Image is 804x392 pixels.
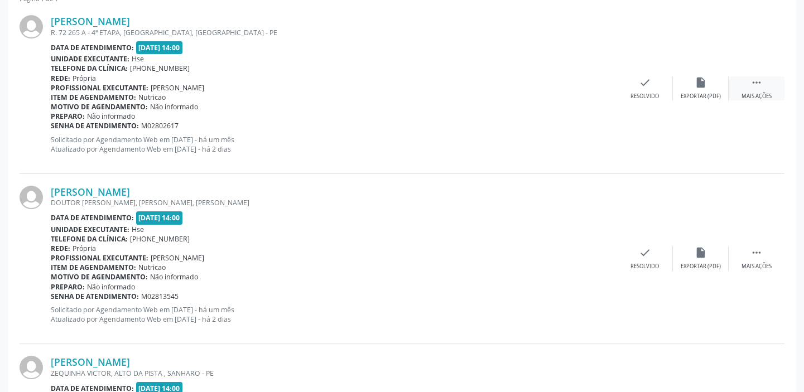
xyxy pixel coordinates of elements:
b: Unidade executante: [51,54,129,64]
b: Rede: [51,244,70,253]
div: Resolvido [630,263,659,270]
div: R. 72 265 A - 4ª ETAPA, [GEOGRAPHIC_DATA], [GEOGRAPHIC_DATA] - PE [51,28,617,37]
b: Data de atendimento: [51,213,134,222]
span: [PHONE_NUMBER] [130,64,190,73]
span: Nutricao [138,93,166,102]
span: [DATE] 14:00 [136,211,183,224]
span: Não informado [87,112,135,121]
div: ZEQUINHA VICTOR, ALTO DA PISTA , SANHARO - PE [51,369,617,378]
div: DOUTOR [PERSON_NAME], [PERSON_NAME], [PERSON_NAME] [51,198,617,207]
span: Hse [132,225,144,234]
b: Senha de atendimento: [51,121,139,130]
b: Telefone da clínica: [51,64,128,73]
b: Profissional executante: [51,253,148,263]
span: Hse [132,54,144,64]
div: Mais ações [742,93,772,100]
span: Própria [73,74,96,83]
b: Item de agendamento: [51,263,136,272]
b: Rede: [51,74,70,83]
b: Senha de atendimento: [51,292,139,301]
b: Data de atendimento: [51,43,134,52]
a: [PERSON_NAME] [51,15,130,27]
span: M02813545 [141,292,179,301]
img: img [20,186,43,209]
span: [PHONE_NUMBER] [130,234,190,244]
i: insert_drive_file [695,76,707,89]
a: [PERSON_NAME] [51,356,130,368]
span: [DATE] 14:00 [136,41,183,54]
i: check [639,76,651,89]
span: Não informado [150,102,198,112]
div: Exportar (PDF) [681,93,721,100]
span: M02802617 [141,121,179,130]
p: Solicitado por Agendamento Web em [DATE] - há um mês Atualizado por Agendamento Web em [DATE] - h... [51,305,617,324]
span: [PERSON_NAME] [151,83,204,93]
i: insert_drive_file [695,246,707,259]
b: Preparo: [51,282,85,292]
b: Unidade executante: [51,225,129,234]
b: Item de agendamento: [51,93,136,102]
span: Nutricao [138,263,166,272]
span: Não informado [87,282,135,292]
span: [PERSON_NAME] [151,253,204,263]
b: Telefone da clínica: [51,234,128,244]
div: Exportar (PDF) [681,263,721,270]
img: img [20,15,43,38]
b: Profissional executante: [51,83,148,93]
img: img [20,356,43,379]
i:  [750,246,763,259]
div: Resolvido [630,93,659,100]
b: Motivo de agendamento: [51,272,148,282]
b: Motivo de agendamento: [51,102,148,112]
span: Não informado [150,272,198,282]
a: [PERSON_NAME] [51,186,130,198]
i: check [639,246,651,259]
span: Própria [73,244,96,253]
b: Preparo: [51,112,85,121]
i:  [750,76,763,89]
p: Solicitado por Agendamento Web em [DATE] - há um mês Atualizado por Agendamento Web em [DATE] - h... [51,135,617,154]
div: Mais ações [742,263,772,270]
